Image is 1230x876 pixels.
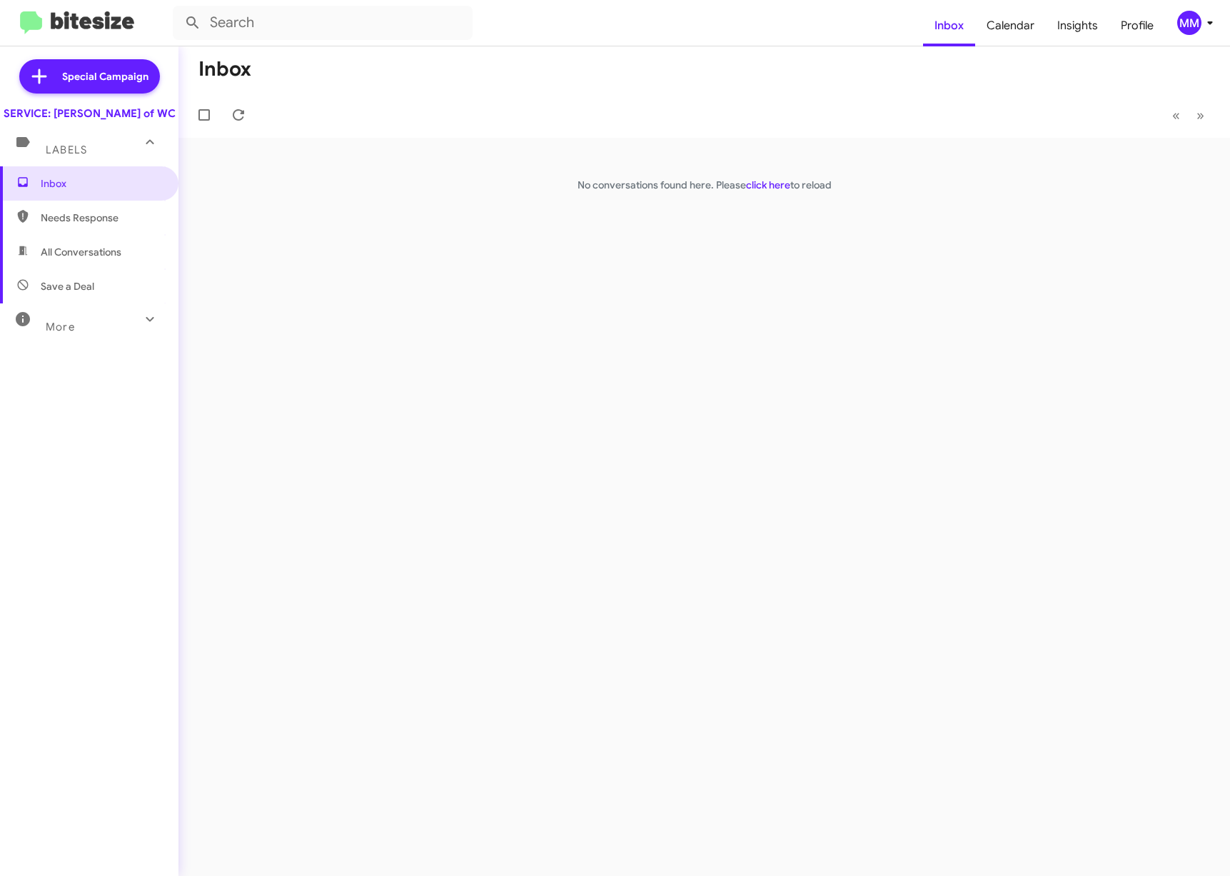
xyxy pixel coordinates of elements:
[1046,5,1109,46] a: Insights
[1177,11,1201,35] div: MM
[198,58,251,81] h1: Inbox
[975,5,1046,46] a: Calendar
[1188,101,1213,130] button: Next
[41,176,162,191] span: Inbox
[62,69,148,84] span: Special Campaign
[1196,106,1204,124] span: »
[19,59,160,94] a: Special Campaign
[4,106,176,121] div: SERVICE: [PERSON_NAME] of WC
[923,5,975,46] a: Inbox
[41,245,121,259] span: All Conversations
[41,279,94,293] span: Save a Deal
[1165,11,1214,35] button: MM
[173,6,473,40] input: Search
[46,321,75,333] span: More
[41,211,162,225] span: Needs Response
[178,178,1230,192] p: No conversations found here. Please to reload
[1164,101,1213,130] nav: Page navigation example
[1109,5,1165,46] a: Profile
[1172,106,1180,124] span: «
[746,178,790,191] a: click here
[46,144,87,156] span: Labels
[1164,101,1189,130] button: Previous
